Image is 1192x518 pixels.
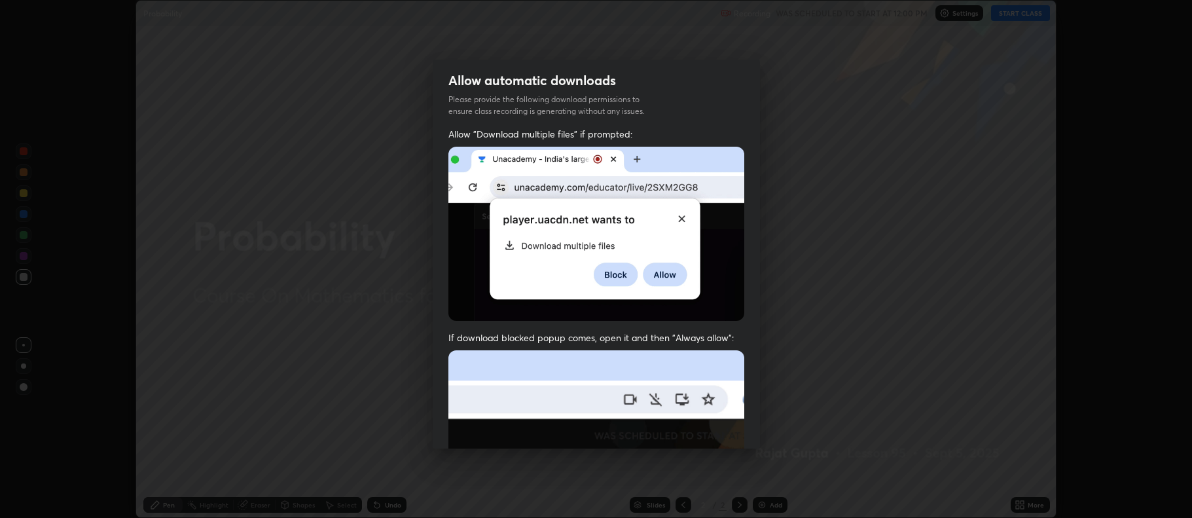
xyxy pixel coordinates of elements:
p: Please provide the following download permissions to ensure class recording is generating without... [448,94,660,117]
h2: Allow automatic downloads [448,72,616,89]
img: downloads-permission-allow.gif [448,147,744,322]
span: Allow "Download multiple files" if prompted: [448,128,744,140]
span: If download blocked popup comes, open it and then "Always allow": [448,331,744,344]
